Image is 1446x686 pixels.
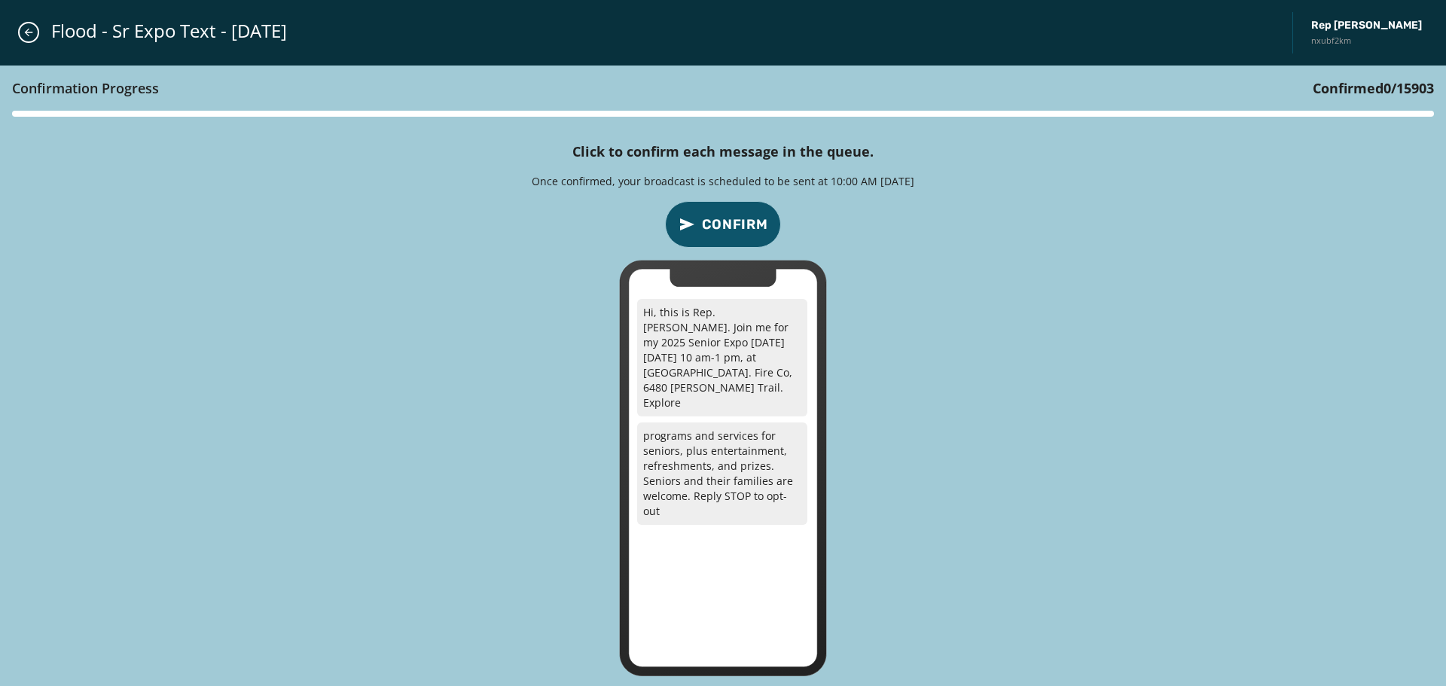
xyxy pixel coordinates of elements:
[572,141,874,162] h4: Click to confirm each message in the queue.
[637,299,807,416] p: Hi, this is Rep. [PERSON_NAME]. Join me for my 2025 Senior Expo [DATE][DATE] 10 am-1 pm, at [GEOG...
[702,214,768,235] span: Confirm
[665,201,781,248] button: confirm-p2p-message-button
[637,422,807,525] p: programs and services for seniors, plus entertainment, refreshments, and prizes. Seniors and thei...
[1383,79,1391,97] span: 0
[1311,18,1422,33] span: Rep [PERSON_NAME]
[1311,35,1422,47] span: nxubf2km
[1313,78,1434,99] h3: Confirmed / 15903
[532,174,914,189] p: Once confirmed, your broadcast is scheduled to be sent at 10:00 AM [DATE]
